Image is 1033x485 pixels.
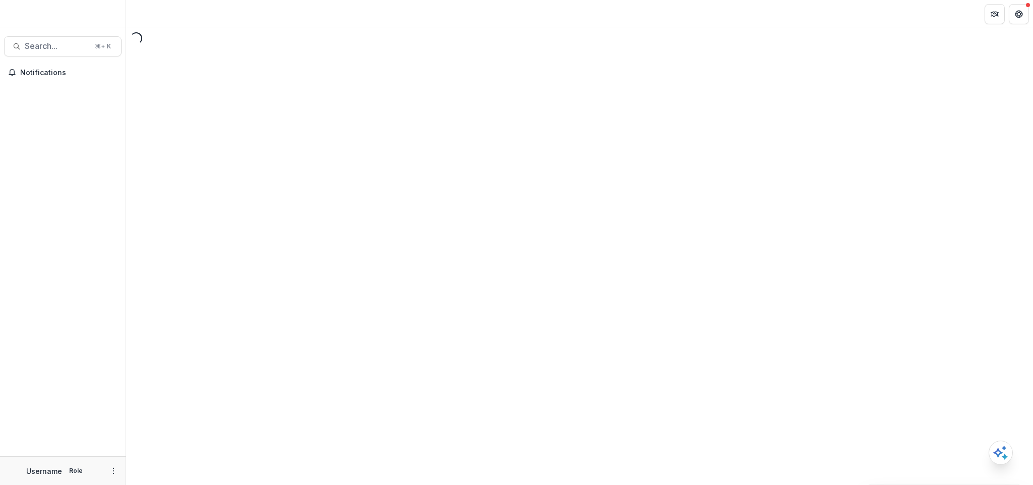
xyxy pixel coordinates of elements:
button: Open AI Assistant [989,441,1013,465]
button: Partners [985,4,1005,24]
span: Notifications [20,69,118,77]
p: Role [66,466,86,475]
p: Username [26,466,62,476]
span: Search... [25,41,89,51]
button: More [107,465,120,477]
div: ⌘ + K [93,41,113,52]
button: Search... [4,36,122,56]
button: Notifications [4,65,122,81]
button: Get Help [1009,4,1029,24]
